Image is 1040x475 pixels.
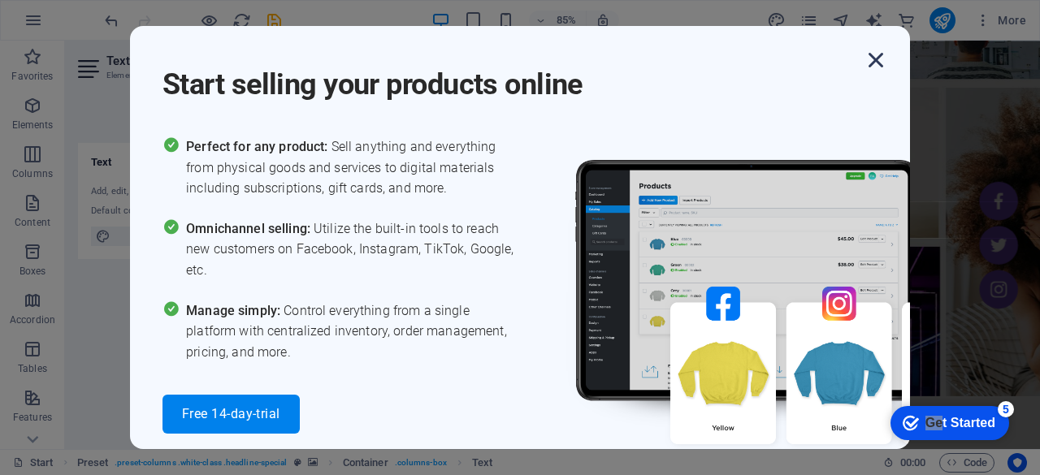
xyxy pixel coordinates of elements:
span: Control everything from a single platform with centralized inventory, order management, pricing, ... [186,300,520,363]
span: Sell anything and everything from physical goods and services to digital materials including subs... [186,136,520,199]
span: Perfect for any product: [186,139,331,154]
span: Omnichannel selling: [186,221,314,236]
span: Manage simply: [186,303,284,318]
button: Free 14-day-trial [162,395,300,434]
span: Utilize the built-in tools to reach new customers on Facebook, Instagram, TikTok, Google, etc. [186,218,520,281]
div: Get Started [48,18,118,32]
div: 5 [120,3,136,19]
h1: Start selling your products online [162,45,861,104]
span: Free 14-day-trial [182,408,280,421]
div: Get Started 5 items remaining, 0% complete [13,8,132,42]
